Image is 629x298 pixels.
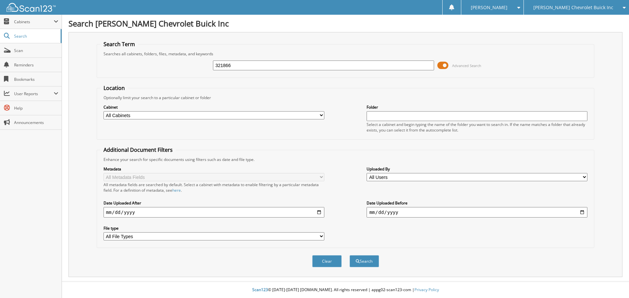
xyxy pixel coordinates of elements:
[452,63,481,68] span: Advanced Search
[104,200,324,206] label: Date Uploaded After
[172,187,181,193] a: here
[100,157,591,162] div: Enhance your search for specific documents using filters such as date and file type.
[104,182,324,193] div: All metadata fields are searched by default. Select a cabinet with metadata to enable filtering b...
[14,19,54,25] span: Cabinets
[471,6,507,9] span: [PERSON_NAME]
[367,104,587,110] label: Folder
[104,225,324,231] label: File type
[14,91,54,96] span: User Reports
[14,105,58,111] span: Help
[100,84,128,92] legend: Location
[7,3,56,12] img: scan123-logo-white.svg
[252,287,268,292] span: Scan123
[14,77,58,82] span: Bookmarks
[100,95,591,100] div: Optionally limit your search to a particular cabinet or folder
[596,267,629,298] iframe: Chat Widget
[100,41,138,48] legend: Search Term
[350,255,379,267] button: Search
[14,33,57,39] span: Search
[62,282,629,298] div: © [DATE]-[DATE] [DOMAIN_NAME]. All rights reserved | appg02-scan123-com |
[104,166,324,172] label: Metadata
[68,18,622,29] h1: Search [PERSON_NAME] Chevrolet Buick Inc
[312,255,342,267] button: Clear
[367,200,587,206] label: Date Uploaded Before
[367,207,587,218] input: end
[533,6,613,9] span: [PERSON_NAME] Chevrolet Buick Inc
[104,207,324,218] input: start
[414,287,439,292] a: Privacy Policy
[14,62,58,68] span: Reminders
[100,146,176,153] legend: Additional Document Filters
[100,51,591,57] div: Searches all cabinets, folders, files, metadata, and keywords
[14,48,58,53] span: Scan
[14,120,58,125] span: Announcements
[367,166,587,172] label: Uploaded By
[104,104,324,110] label: Cabinet
[367,122,587,133] div: Select a cabinet and begin typing the name of the folder you want to search in. If the name match...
